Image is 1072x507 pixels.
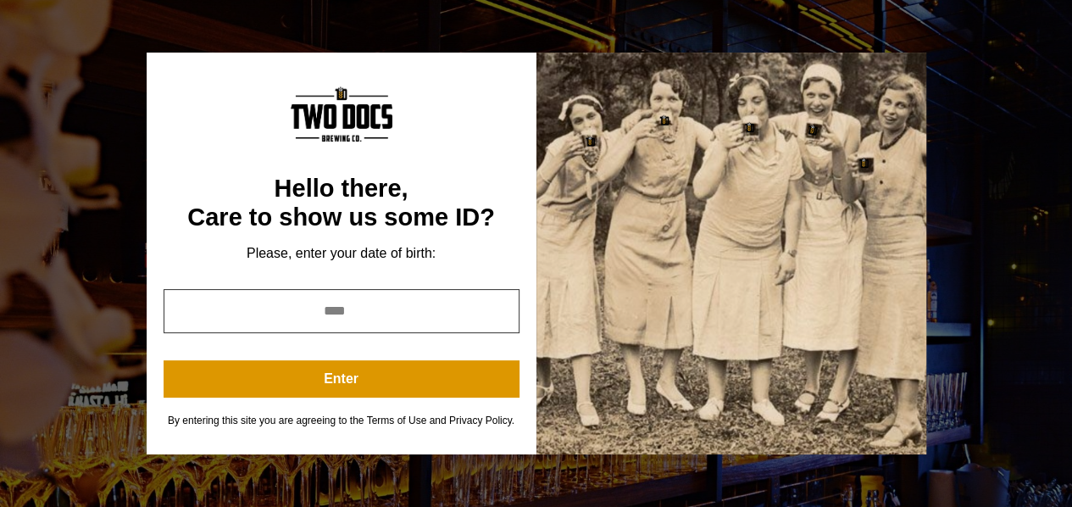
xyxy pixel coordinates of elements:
div: By entering this site you are agreeing to the Terms of Use and Privacy Policy. [164,415,519,427]
div: Hello there, Care to show us some ID? [164,175,519,231]
img: Content Logo [291,86,392,142]
button: Enter [164,360,519,398]
input: year [164,289,519,333]
div: Please, enter your date of birth: [164,245,519,262]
